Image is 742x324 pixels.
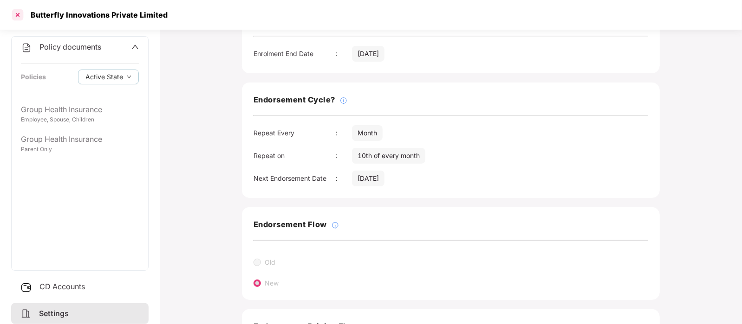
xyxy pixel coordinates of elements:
img: svg+xml;base64,PHN2ZyB4bWxucz0iaHR0cDovL3d3dy53My5vcmcvMjAwMC9zdmciIHdpZHRoPSIyNCIgaGVpZ2h0PSIyNC... [21,42,32,53]
span: down [127,75,131,80]
span: Settings [39,309,69,318]
span: Policy documents [39,42,101,51]
div: : [336,49,352,59]
div: Group Health Insurance [21,104,139,115]
div: Group Health Insurance [21,133,139,145]
div: : [336,128,352,138]
h3: Endorsement Flow [254,219,327,231]
div: Enrolment End Date [254,49,336,59]
div: : [336,173,352,184]
span: CD Accounts [39,282,85,291]
h3: Endorsement Cycle? [254,94,335,106]
span: up [131,43,139,51]
div: Parent Only [21,145,139,154]
div: Policies [21,72,46,82]
div: Employee, Spouse, Children [21,115,139,124]
div: : [336,151,352,161]
span: Active State [85,72,123,82]
div: Butterfly Innovations Private Limited [25,10,168,19]
img: svg+xml;base64,PHN2ZyBpZD0iSW5mb18tXzMyeDMyIiBkYXRhLW5hbWU9IkluZm8gLSAzMngzMiIgeG1sbnM9Imh0dHA6Ly... [332,222,339,229]
div: Repeat on [254,151,336,161]
div: Next Endorsement Date [254,173,336,184]
label: Old [265,258,275,266]
div: Month [352,125,383,141]
img: svg+xml;base64,PHN2ZyBpZD0iSW5mb18tXzMyeDMyIiBkYXRhLW5hbWU9IkluZm8gLSAzMngzMiIgeG1sbnM9Imh0dHA6Ly... [340,97,347,104]
img: svg+xml;base64,PHN2ZyB3aWR0aD0iMjUiIGhlaWdodD0iMjQiIHZpZXdCb3g9IjAgMCAyNSAyNCIgZmlsbD0ibm9uZSIgeG... [20,282,32,293]
button: Active Statedown [78,70,139,84]
div: [DATE] [352,46,384,62]
div: 10th of every month [352,148,425,164]
div: Repeat Every [254,128,336,138]
label: New [265,279,279,287]
div: [DATE] [352,171,384,186]
img: svg+xml;base64,PHN2ZyB4bWxucz0iaHR0cDovL3d3dy53My5vcmcvMjAwMC9zdmciIHdpZHRoPSIyNCIgaGVpZ2h0PSIyNC... [20,308,32,319]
